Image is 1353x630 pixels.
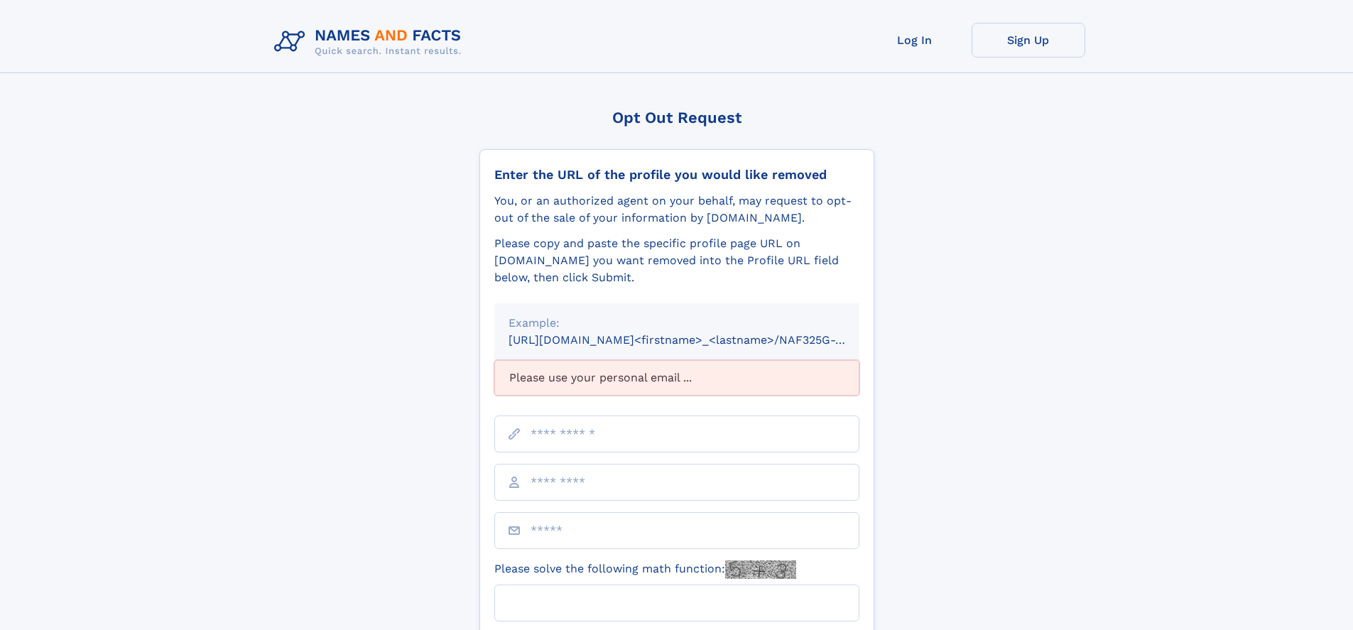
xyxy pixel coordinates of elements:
label: Please solve the following math function: [494,560,796,579]
div: Opt Out Request [479,109,874,126]
div: Please copy and paste the specific profile page URL on [DOMAIN_NAME] you want removed into the Pr... [494,235,859,286]
div: Example: [509,315,845,332]
a: Sign Up [972,23,1085,58]
a: Log In [858,23,972,58]
div: Please use your personal email ... [494,360,859,396]
img: Logo Names and Facts [268,23,473,61]
small: [URL][DOMAIN_NAME]<firstname>_<lastname>/NAF325G-xxxxxxxx [509,333,886,347]
div: You, or an authorized agent on your behalf, may request to opt-out of the sale of your informatio... [494,192,859,227]
div: Enter the URL of the profile you would like removed [494,167,859,183]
